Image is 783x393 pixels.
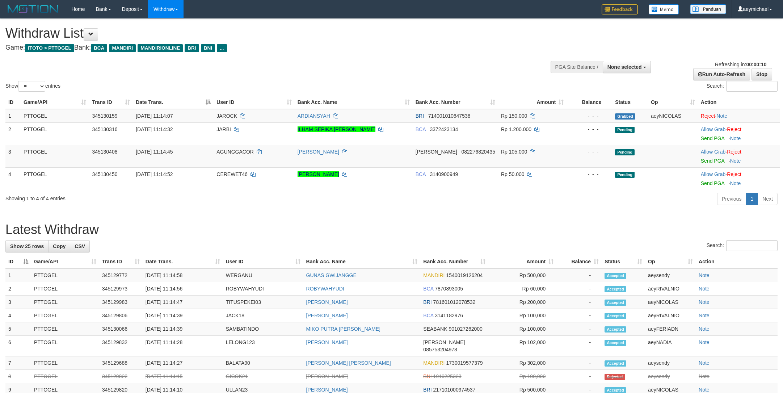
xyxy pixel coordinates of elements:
td: LELONG123 [223,336,303,356]
td: 345129772 [99,268,143,282]
a: Allow Grab [701,126,725,132]
a: Note [730,135,741,141]
span: Rp 105.000 [501,149,527,155]
span: Refreshing in: [715,62,766,67]
td: 5 [5,322,31,336]
a: Note [699,286,710,292]
td: 1 [5,109,21,123]
td: TITUSPEKEI03 [223,296,303,309]
span: AGUNGGACOR [216,149,254,155]
a: Note [699,387,710,393]
a: [PERSON_NAME] [PERSON_NAME] [306,360,391,366]
span: · [701,126,727,132]
td: PTTOGEL [31,268,99,282]
th: ID [5,96,21,109]
a: Note [699,313,710,318]
span: Copy 082276820435 to clipboard [462,149,495,155]
a: Send PGA [701,158,724,164]
td: Rp 100,000 [488,309,556,322]
img: panduan.png [690,4,726,14]
div: PGA Site Balance / [551,61,603,73]
span: Copy 1910225323 to clipboard [433,373,462,379]
a: Next [758,193,778,205]
th: Bank Acc. Number: activate to sort column ascending [413,96,498,109]
span: Pending [615,149,635,155]
a: Reject [701,113,715,119]
th: Balance [567,96,612,109]
td: Rp 100,000 [488,322,556,336]
td: - [556,309,602,322]
td: PTTOGEL [31,282,99,296]
label: Search: [707,240,778,251]
a: ROBYWAHYUDI [306,286,344,292]
th: Action [698,96,780,109]
span: [DATE] 11:14:52 [136,171,173,177]
img: Feedback.jpg [602,4,638,14]
span: 345130159 [92,113,117,119]
h1: Latest Withdraw [5,222,778,237]
td: PTTOGEL [31,370,99,383]
span: MANDIRI [423,360,445,366]
span: 345130316 [92,126,117,132]
td: aeyNADIA [645,336,696,356]
a: ARDIANSYAH [298,113,330,119]
span: Accepted [605,340,626,346]
td: Rp 102,000 [488,336,556,356]
td: · [698,122,780,145]
td: PTTOGEL [31,336,99,356]
td: BALATA90 [223,356,303,370]
a: Previous [717,193,746,205]
td: GICOK21 [223,370,303,383]
td: [DATE] 11:14:27 [143,356,223,370]
span: [DATE] 11:14:45 [136,149,173,155]
td: 345129688 [99,356,143,370]
td: - [556,356,602,370]
th: Amount: activate to sort column ascending [488,255,556,268]
a: Send PGA [701,135,724,141]
th: Game/API: activate to sort column ascending [31,255,99,268]
a: Note [699,272,710,278]
td: ROBYWAHYUDI [223,282,303,296]
span: BRI [423,387,432,393]
span: Copy 217101000974537 to clipboard [433,387,476,393]
th: User ID: activate to sort column ascending [223,255,303,268]
td: [DATE] 11:14:39 [143,309,223,322]
td: aeyRIVALNIO [645,282,696,296]
td: 2 [5,282,31,296]
td: 345129806 [99,309,143,322]
a: [PERSON_NAME] [306,373,348,379]
th: Game/API: activate to sort column ascending [21,96,89,109]
span: ... [217,44,227,52]
span: Copy 3140900949 to clipboard [430,171,458,177]
span: Rp 150.000 [501,113,527,119]
span: Copy 3141182976 to clipboard [435,313,463,318]
td: 345129983 [99,296,143,309]
span: BRI [416,113,424,119]
div: - - - [569,126,609,133]
td: · [698,145,780,167]
span: [DATE] 11:14:07 [136,113,173,119]
th: Date Trans.: activate to sort column ascending [143,255,223,268]
td: 345129973 [99,282,143,296]
a: ILHAM SEPIKA [PERSON_NAME] [298,126,376,132]
td: - [556,370,602,383]
th: Status: activate to sort column ascending [602,255,645,268]
td: 4 [5,167,21,190]
label: Show entries [5,81,60,92]
td: aeyRIVALNIO [645,309,696,322]
span: CEREWET46 [216,171,248,177]
th: Date Trans.: activate to sort column descending [133,96,214,109]
th: Trans ID: activate to sort column ascending [89,96,133,109]
span: MANDIRI [423,272,445,278]
a: Copy [48,240,70,252]
span: CSV [75,243,85,249]
a: Note [699,360,710,366]
span: [PERSON_NAME] [416,149,457,155]
span: Copy 7870893005 to clipboard [435,286,463,292]
td: aeysendy [645,356,696,370]
td: 1 [5,268,31,282]
span: BRI [423,299,432,305]
th: Amount: activate to sort column ascending [498,96,567,109]
span: 345130450 [92,171,117,177]
span: [DATE] 11:14:32 [136,126,173,132]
